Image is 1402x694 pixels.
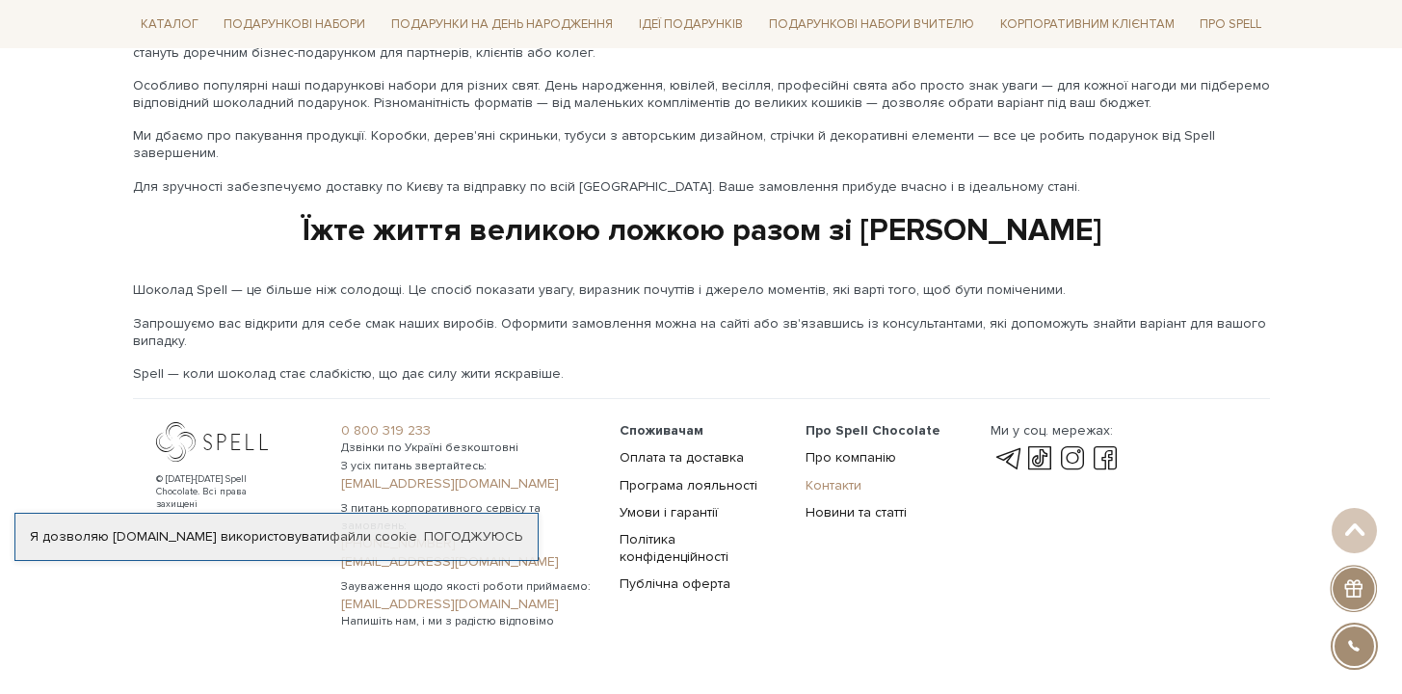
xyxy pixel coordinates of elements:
a: 0 800 319 233 [341,422,596,440]
a: [EMAIL_ADDRESS][DOMAIN_NAME] [341,553,596,571]
span: Напишіть нам, і ми з радістю відповімо [341,613,596,630]
div: Ми у соц. мережах: [991,422,1121,440]
a: [EMAIL_ADDRESS][DOMAIN_NAME] [341,596,596,613]
a: Подарунки на День народження [384,10,621,40]
p: Особливо популярні наші подарункові набори для різних свят. День народження, ювілей, весілля, про... [133,77,1270,112]
a: Новини та статті [806,504,907,520]
p: Запрошуємо вас відкрити для себе смак наших виробів. Оформити замовлення можна на сайті або зв'яз... [133,315,1270,350]
a: Умови і гарантії [620,504,718,520]
a: файли cookie [330,528,417,545]
a: Про Spell [1192,10,1269,40]
a: instagram [1056,447,1089,470]
a: tik-tok [1023,447,1056,470]
p: Шоколад Spell — це більше ніж солодощі. Це спосіб показати увагу, виразник почуттів і джерело мом... [133,281,1270,299]
a: Каталог [133,10,206,40]
a: telegram [991,447,1023,470]
a: Подарункові набори Вчителю [761,8,982,40]
a: Погоджуюсь [424,528,522,546]
div: Я дозволяю [DOMAIN_NAME] використовувати [15,528,538,546]
a: [EMAIL_ADDRESS][DOMAIN_NAME] [341,475,596,493]
a: Ідеї подарунків [631,10,751,40]
span: Про Spell Chocolate [806,422,940,439]
a: Оплата та доставка [620,449,744,466]
p: Ми дбаємо про пакування продукції. Коробки, дерев'яні скриньки, тубуси з авторським дизайном, стр... [133,127,1270,162]
span: З питань корпоративного сервісу та замовлень: [341,500,596,535]
a: Подарункові набори [216,10,373,40]
a: Публічна оферта [620,575,730,592]
a: Корпоративним клієнтам [992,10,1182,40]
a: Програма лояльності [620,477,757,494]
p: Для зручності забезпечуємо доставку по Києву та відправку по всій [GEOGRAPHIC_DATA]. Ваше замовле... [133,178,1270,196]
div: Їжте життя великою ложкою разом зі [PERSON_NAME] [133,211,1270,252]
span: Зауваження щодо якості роботи приймаємо: [341,578,596,596]
div: © [DATE]-[DATE] Spell Chocolate. Всі права захищені [156,473,286,511]
span: Споживачам [620,422,703,439]
p: Spell — коли шоколад стає слабкістю, що дає силу жити яскравіше. [133,365,1270,383]
a: Про компанію [806,449,896,466]
a: facebook [1089,447,1122,470]
a: Контакти [806,477,861,494]
span: З усіх питань звертайтесь: [341,458,596,475]
span: Дзвінки по Україні безкоштовні [341,440,596,457]
a: Політика конфіденційності [620,531,728,565]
